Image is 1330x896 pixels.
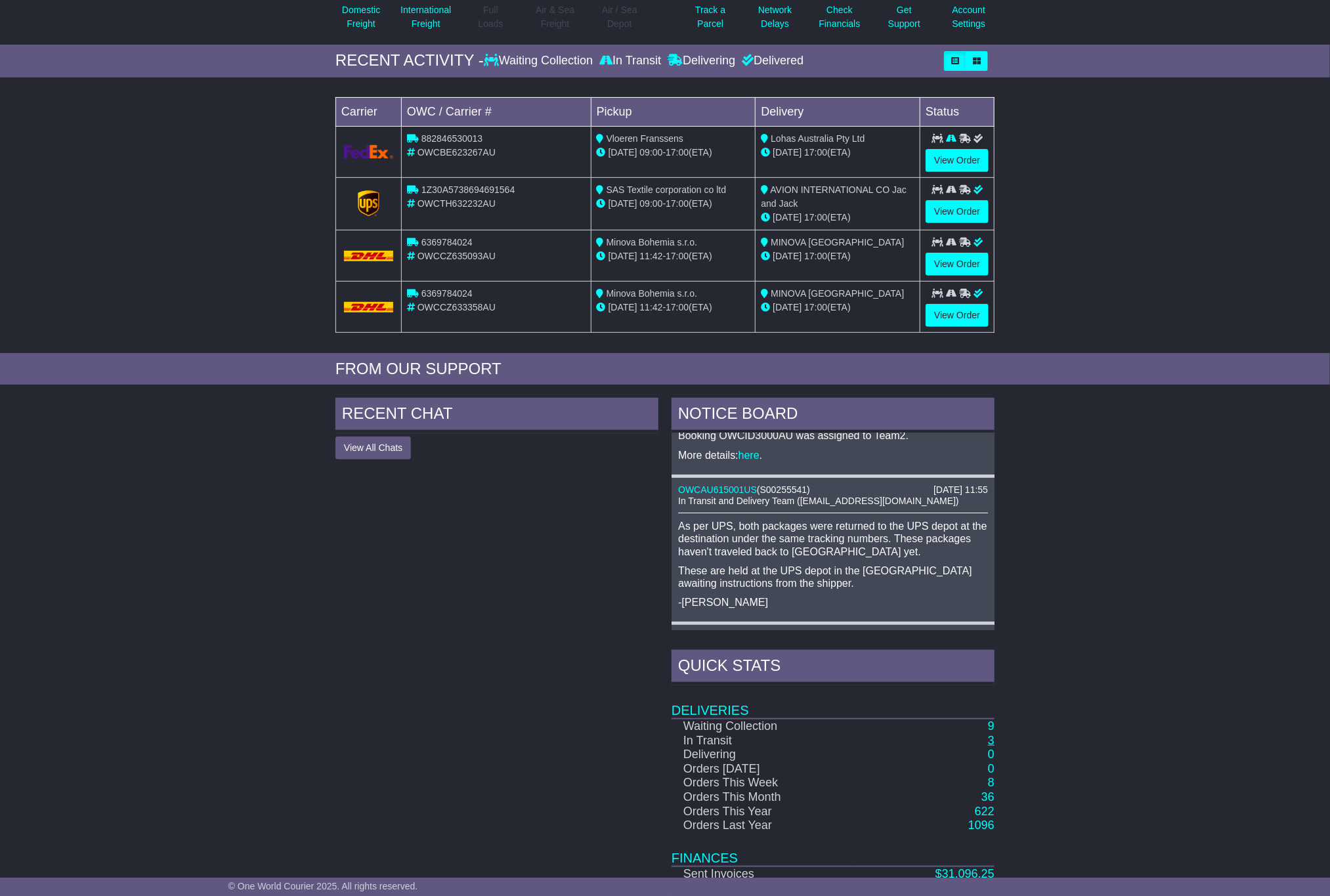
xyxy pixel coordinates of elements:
[672,719,851,734] td: Waiting Collection
[804,302,827,312] span: 17:00
[597,146,750,160] div: - (ETA)
[400,3,451,31] p: International Freight
[421,288,473,299] span: 6369784024
[678,520,988,558] p: As per UPS, both packages were returned to the UPS depot at the destination under the same tracki...
[666,251,689,261] span: 17:00
[773,251,802,261] span: [DATE]
[672,650,995,685] div: Quick Stats
[609,198,637,209] span: [DATE]
[672,790,851,805] td: Orders This Month
[342,3,380,31] p: Domestic Freight
[678,496,959,506] span: In Transit and Delivery Team ([EMAIL_ADDRESS][DOMAIN_NAME])
[678,429,988,442] p: Booking OWCID3000AU was assigned to Team2.
[761,184,907,209] span: AVION INTERNATIONAL CO Jac and Jack
[771,237,904,247] span: MINOVA [GEOGRAPHIC_DATA]
[920,97,995,126] td: Status
[402,97,591,126] td: OWC / Carrier #
[988,748,995,761] a: 0
[640,302,663,312] span: 11:42
[804,251,827,261] span: 17:00
[756,97,920,126] td: Delivery
[418,302,496,312] span: OWCCZ633358AU
[474,3,507,31] p: Full Loads
[672,398,995,433] div: NOTICE BOARD
[935,867,995,880] a: $31,096.25
[418,251,496,261] span: OWCCZ635093AU
[953,3,986,31] p: Account Settings
[609,251,637,261] span: [DATE]
[607,237,698,247] span: Minova Bohemia s.r.o.
[640,198,663,209] span: 09:00
[607,133,684,144] span: Vloeren Franssens
[771,288,904,299] span: MINOVA [GEOGRAPHIC_DATA]
[672,819,851,833] td: Orders Last Year
[666,302,689,312] span: 17:00
[335,398,658,433] div: RECENT CHAT
[640,147,663,158] span: 09:00
[672,776,851,790] td: Orders This Week
[819,3,861,31] p: Check Financials
[761,211,914,224] div: (ETA)
[933,484,988,496] div: [DATE] 11:55
[609,147,637,158] span: [DATE]
[988,776,995,789] a: 8
[666,198,689,209] span: 17:00
[336,97,402,126] td: Carrier
[739,54,804,68] div: Delivered
[678,565,988,589] p: These are held at the UPS depot in the [GEOGRAPHIC_DATA] awaiting instructions from the shipper.
[804,147,827,158] span: 17:00
[335,437,411,459] button: View All Chats
[421,184,515,195] span: 1Z30A5738694691564
[607,184,727,195] span: SAS Textile corporation co ltd
[664,54,739,68] div: Delivering
[335,51,484,70] div: RECENT ACTIVITY -
[695,3,725,31] p: Track a Parcel
[672,685,995,719] td: Deliveries
[678,484,988,496] div: ( )
[926,253,989,276] a: View Order
[640,251,663,261] span: 11:42
[926,149,989,172] a: View Order
[421,237,473,247] span: 6369784024
[926,304,989,327] a: View Order
[773,212,802,223] span: [DATE]
[666,147,689,158] span: 17:00
[678,449,988,461] p: More details: .
[421,133,483,144] span: 882846530013
[344,251,393,261] img: DHL.png
[536,3,574,31] p: Air & Sea Freight
[672,833,995,866] td: Finances
[739,450,760,461] a: here
[771,133,865,144] span: Lohas Australia Pty Ltd
[602,3,637,31] p: Air / Sea Depot
[988,719,995,733] a: 9
[358,190,380,217] img: GetCarrierServiceLogo
[484,54,596,68] div: Waiting Collection
[344,302,393,312] img: DHL.png
[597,197,750,211] div: - (ETA)
[335,360,995,379] div: FROM OUR SUPPORT
[591,97,756,126] td: Pickup
[609,302,637,312] span: [DATE]
[981,790,995,803] a: 36
[804,212,827,223] span: 17:00
[228,881,418,891] span: © One World Courier 2025. All rights reserved.
[418,198,496,209] span: OWCTH632232AU
[597,301,750,314] div: - (ETA)
[773,147,802,158] span: [DATE]
[773,302,802,312] span: [DATE]
[888,3,920,31] p: Get Support
[988,762,995,775] a: 0
[678,596,988,608] p: -[PERSON_NAME]
[758,3,792,31] p: Network Delays
[968,819,995,832] a: 1096
[975,805,995,818] a: 622
[672,762,851,777] td: Orders [DATE]
[761,249,914,263] div: (ETA)
[672,748,851,762] td: Delivering
[761,301,914,314] div: (ETA)
[597,249,750,263] div: - (ETA)
[418,147,496,158] span: OWCBE623267AU
[672,866,851,882] td: Sent Invoices
[988,734,995,747] a: 3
